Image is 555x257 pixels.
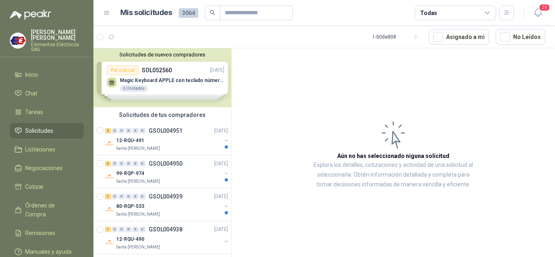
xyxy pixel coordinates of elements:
button: Solicitudes de nuevos compradores [97,52,228,58]
div: 0 [126,194,132,199]
p: GSOL004938 [149,227,182,232]
div: 0 [139,161,145,166]
a: Cotizar [10,179,84,194]
a: Tareas [10,104,84,120]
p: 12-RQU-490 [116,235,144,243]
img: Logo peakr [10,10,51,19]
div: 1 [105,194,111,199]
img: Company Logo [10,33,26,48]
span: Licitaciones [25,145,55,154]
p: GSOL004939 [149,194,182,199]
p: 12-RQU-491 [116,137,144,145]
button: 20 [531,6,545,20]
div: 0 [112,128,118,134]
div: 0 [119,128,125,134]
div: 0 [126,227,132,232]
span: Manuales y ayuda [25,247,72,256]
div: 0 [132,227,139,232]
a: Licitaciones [10,142,84,157]
p: [DATE] [214,226,228,233]
span: Chat [25,89,37,98]
span: Tareas [25,108,43,117]
div: Solicitudes de tus compradores [93,107,231,123]
div: 1 [105,227,111,232]
div: 0 [139,227,145,232]
img: Company Logo [105,238,115,247]
p: [PERSON_NAME] [PERSON_NAME] [31,29,84,41]
div: 0 [112,194,118,199]
div: 0 [132,194,139,199]
span: search [210,10,215,15]
span: Solicitudes [25,126,53,135]
div: 0 [119,161,125,166]
a: Remisiones [10,225,84,241]
div: 0 [126,128,132,134]
p: GSOL004951 [149,128,182,134]
div: Solicitudes de nuevos compradoresPor cotizarSOL052560[DATE] Magic Keyboard APPLE con teclado núme... [93,48,231,107]
a: 1 0 0 0 0 0 GSOL004938[DATE] Company Logo12-RQU-490Santa [PERSON_NAME] [105,225,230,251]
p: 99-RQP-974 [116,170,144,177]
p: Santa [PERSON_NAME] [116,145,160,152]
span: Negociaciones [25,164,63,173]
span: 20 [539,4,550,11]
p: Santa [PERSON_NAME] [116,244,160,251]
p: [DATE] [214,127,228,135]
button: Asignado a mi [429,29,489,45]
p: [DATE] [214,193,228,201]
div: 0 [126,161,132,166]
a: Inicio [10,67,84,82]
p: GSOL004950 [149,161,182,166]
div: 3 [105,161,111,166]
a: 2 0 0 0 0 0 GSOL004951[DATE] Company Logo12-RQU-491Santa [PERSON_NAME] [105,126,230,152]
span: Remisiones [25,229,55,238]
h3: Aún no has seleccionado niguna solicitud [337,151,449,160]
a: 3 0 0 0 0 0 GSOL004950[DATE] Company Logo99-RQP-974Santa [PERSON_NAME] [105,159,230,185]
div: 1 - 50 de 808 [372,30,422,43]
span: Cotizar [25,182,44,191]
div: 0 [139,194,145,199]
p: 80-RQP-533 [116,203,144,210]
div: 0 [119,227,125,232]
div: 0 [112,227,118,232]
div: 0 [139,128,145,134]
img: Company Logo [105,139,115,149]
span: Órdenes de Compra [25,201,76,219]
a: Solicitudes [10,123,84,138]
div: 0 [119,194,125,199]
a: Órdenes de Compra [10,198,84,222]
div: 2 [105,128,111,134]
button: No Leídos [496,29,545,45]
h1: Mis solicitudes [120,7,172,19]
p: [DATE] [214,160,228,168]
p: Santa [PERSON_NAME] [116,178,160,185]
div: 0 [132,161,139,166]
img: Company Logo [105,205,115,214]
p: Santa [PERSON_NAME] [116,211,160,218]
img: Company Logo [105,172,115,181]
div: 0 [112,161,118,166]
a: 1 0 0 0 0 0 GSOL004939[DATE] Company Logo80-RQP-533Santa [PERSON_NAME] [105,192,230,218]
p: Explora los detalles, cotizaciones y actividad de una solicitud al seleccionarla. Obtén informaci... [313,160,474,190]
span: 3064 [179,8,198,18]
a: Chat [10,86,84,101]
p: Elementos Eléctricos SAS [31,42,84,52]
div: 0 [132,128,139,134]
span: Inicio [25,70,38,79]
div: Todas [420,9,437,17]
a: Negociaciones [10,160,84,176]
